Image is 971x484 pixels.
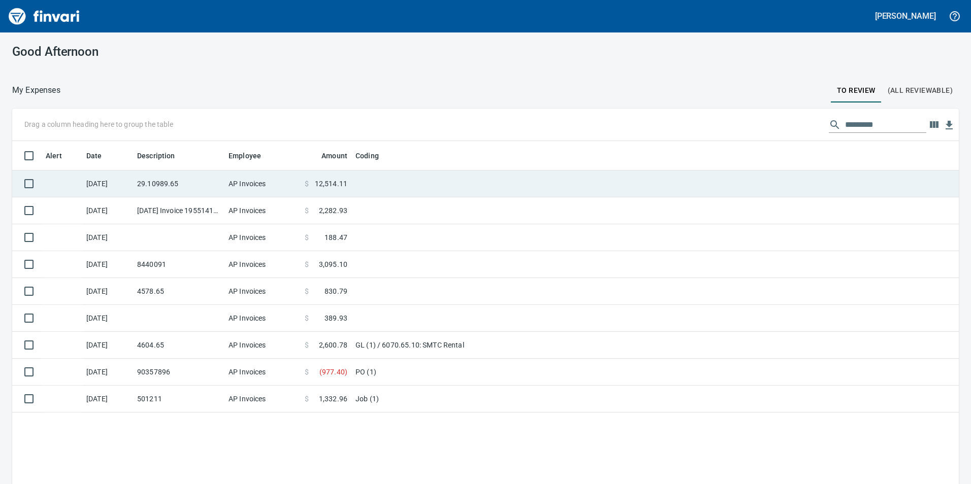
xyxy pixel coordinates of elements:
td: [DATE] [82,251,133,278]
span: $ [305,205,309,216]
td: PO (1) [351,359,605,386]
h3: Good Afternoon [12,45,311,59]
span: 188.47 [325,232,347,243]
span: 1,332.96 [319,394,347,404]
span: $ [305,313,309,323]
span: Description [137,150,175,162]
span: 12,514.11 [315,179,347,189]
nav: breadcrumb [12,84,60,96]
span: $ [305,394,309,404]
span: Date [86,150,115,162]
td: [DATE] [82,386,133,412]
td: Job (1) [351,386,605,412]
td: AP Invoices [224,386,301,412]
span: (All Reviewable) [888,84,953,97]
span: $ [305,232,309,243]
span: 389.93 [325,313,347,323]
span: Description [137,150,188,162]
span: $ [305,340,309,350]
span: Amount [321,150,347,162]
span: To Review [837,84,876,97]
td: AP Invoices [224,197,301,224]
td: 4578.65 [133,278,224,305]
span: $ [305,286,309,296]
span: $ [305,259,309,269]
button: Choose columns to display [926,117,942,132]
td: 4604.65 [133,332,224,359]
td: [DATE] [82,332,133,359]
span: Employee [229,150,274,162]
span: 3,095.10 [319,259,347,269]
td: [DATE] [82,170,133,197]
td: AP Invoices [224,170,301,197]
td: AP Invoices [224,251,301,278]
span: Coding [355,150,392,162]
span: 2,600.78 [319,340,347,350]
span: ( 977.40 ) [319,367,347,377]
h5: [PERSON_NAME] [875,11,936,21]
span: Employee [229,150,261,162]
td: [DATE] [82,305,133,332]
td: [DATE] [82,197,133,224]
td: 90357896 [133,359,224,386]
button: Download Table [942,118,957,133]
span: $ [305,367,309,377]
p: My Expenses [12,84,60,96]
td: [DATE] [82,359,133,386]
td: AP Invoices [224,359,301,386]
span: Amount [308,150,347,162]
td: [DATE] [82,278,133,305]
span: Alert [46,150,75,162]
td: AP Invoices [224,332,301,359]
td: [DATE] [82,224,133,251]
td: AP Invoices [224,278,301,305]
button: [PERSON_NAME] [872,8,938,24]
td: AP Invoices [224,224,301,251]
span: $ [305,179,309,189]
td: 29.10989.65 [133,170,224,197]
td: AP Invoices [224,305,301,332]
td: 8440091 [133,251,224,278]
img: Finvari [6,4,82,28]
p: Drag a column heading here to group the table [24,119,173,129]
td: [DATE] Invoice 195514110 from Uline Inc (1-24846) [133,197,224,224]
span: 830.79 [325,286,347,296]
td: GL (1) / 6070.65.10: SMTC Rental [351,332,605,359]
td: 501211 [133,386,224,412]
span: Alert [46,150,62,162]
span: 2,282.93 [319,205,347,216]
span: Coding [355,150,379,162]
span: Date [86,150,102,162]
